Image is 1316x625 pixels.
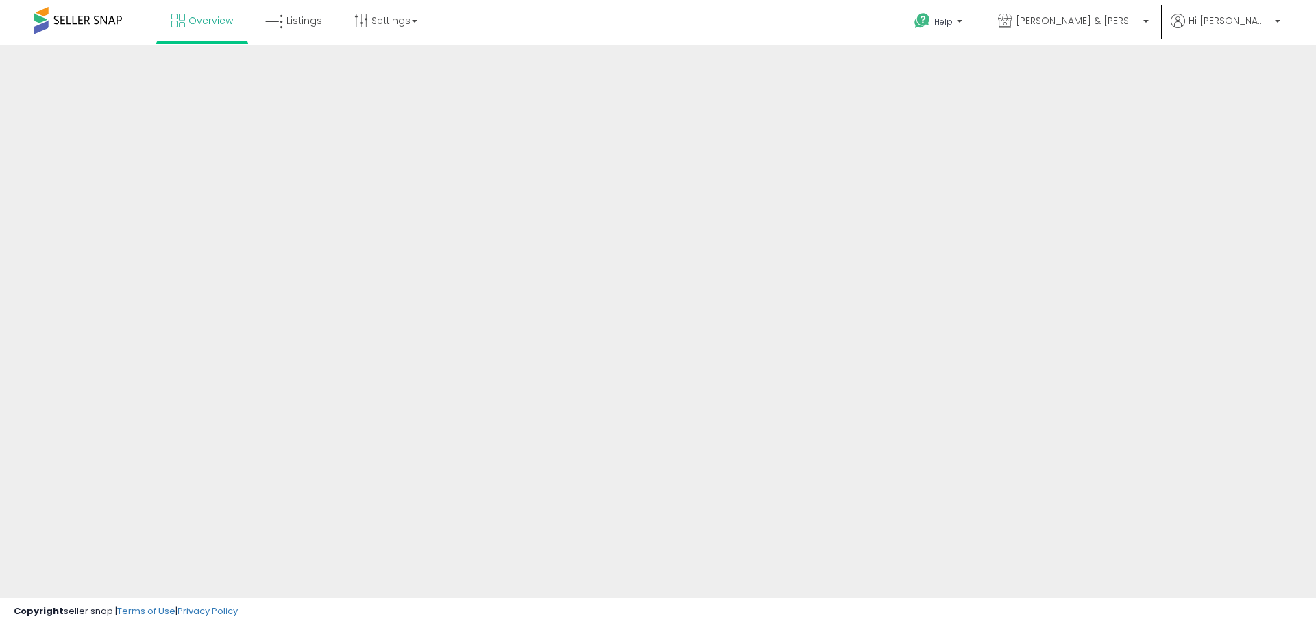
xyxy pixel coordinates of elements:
strong: Copyright [14,604,64,617]
a: Hi [PERSON_NAME] [1171,14,1280,45]
span: Help [934,16,953,27]
div: seller snap | | [14,605,238,618]
span: [PERSON_NAME] & [PERSON_NAME] LLC [1016,14,1139,27]
a: Privacy Policy [178,604,238,617]
span: Listings [287,14,322,27]
a: Terms of Use [117,604,175,617]
i: Get Help [914,12,931,30]
a: Help [903,2,976,45]
span: Overview [188,14,233,27]
span: Hi [PERSON_NAME] [1189,14,1271,27]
